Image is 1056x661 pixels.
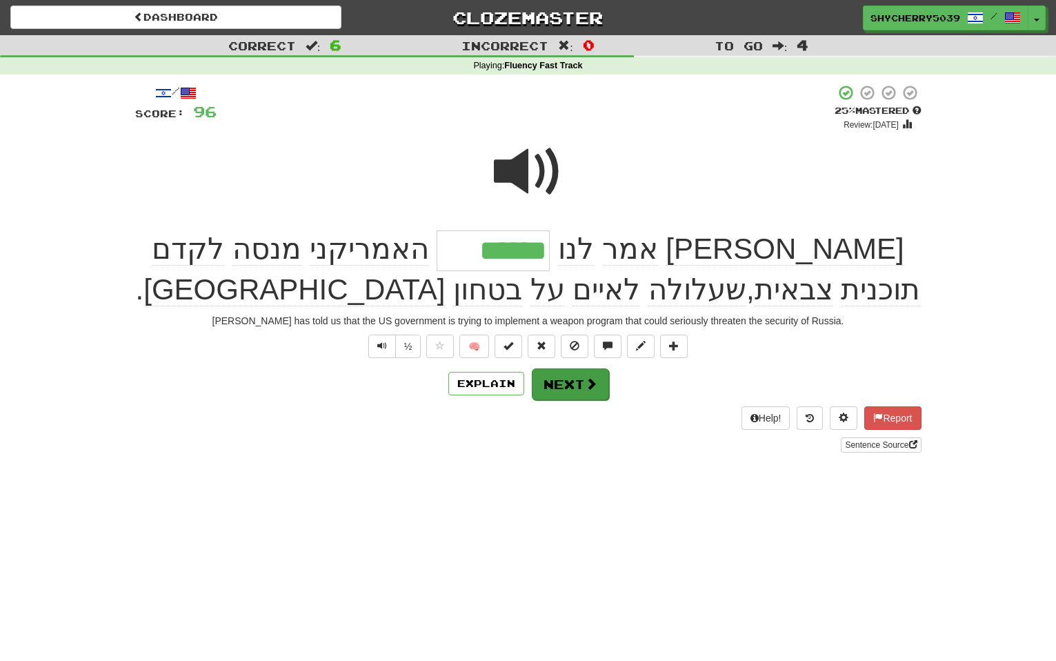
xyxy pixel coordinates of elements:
button: Help! [741,406,790,430]
span: אמר [602,233,658,266]
span: לקדם [152,233,224,266]
span: To go [715,39,763,52]
button: Ignore sentence (alt+i) [561,335,588,358]
a: ShyCherry5039 / [863,6,1028,30]
div: [PERSON_NAME] has told us that the US government is trying to implement a weapon program that cou... [135,314,921,328]
span: Incorrect [461,39,548,52]
button: Report [864,406,921,430]
span: : [558,40,573,52]
a: Dashboard [10,6,341,29]
span: [GEOGRAPHIC_DATA] [143,273,445,306]
button: Add to collection (alt+a) [660,335,688,358]
span: [PERSON_NAME] [666,233,904,266]
a: Sentence Source [841,437,921,453]
span: 4 [797,37,808,53]
span: : [773,40,788,52]
button: Discuss sentence (alt+u) [594,335,621,358]
span: 96 [193,103,217,120]
span: 25 % [835,105,855,116]
span: על [530,273,565,306]
span: Correct [228,39,296,52]
button: Explain [448,372,524,395]
span: 6 [330,37,341,53]
span: צבאית [755,273,833,306]
span: : [306,40,321,52]
a: Clozemaster [362,6,693,30]
small: Review: [DATE] [844,120,899,130]
span: 0 [583,37,595,53]
button: ½ [395,335,421,358]
button: Round history (alt+y) [797,406,823,430]
strong: Fluency Fast Track [504,61,582,70]
div: Mastered [835,105,921,117]
div: / [135,84,217,101]
span: / [990,11,997,21]
button: 🧠 [459,335,489,358]
span: Score: [135,108,185,119]
span: שעלולה [648,273,746,306]
div: Text-to-speech controls [366,335,421,358]
span: האמריקני [310,233,429,266]
button: Play sentence audio (ctl+space) [368,335,396,358]
span: בטחון [453,273,522,306]
button: Edit sentence (alt+d) [627,335,655,358]
span: מנסה [232,233,301,266]
button: Next [532,368,609,400]
span: לנו [558,233,594,266]
span: תוכנית [841,273,920,306]
button: Set this sentence to 100% Mastered (alt+m) [495,335,522,358]
span: ShyCherry5039 [870,12,960,24]
button: Favorite sentence (alt+f) [426,335,454,358]
button: Reset to 0% Mastered (alt+r) [528,335,555,358]
span: לאיים [572,273,640,306]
